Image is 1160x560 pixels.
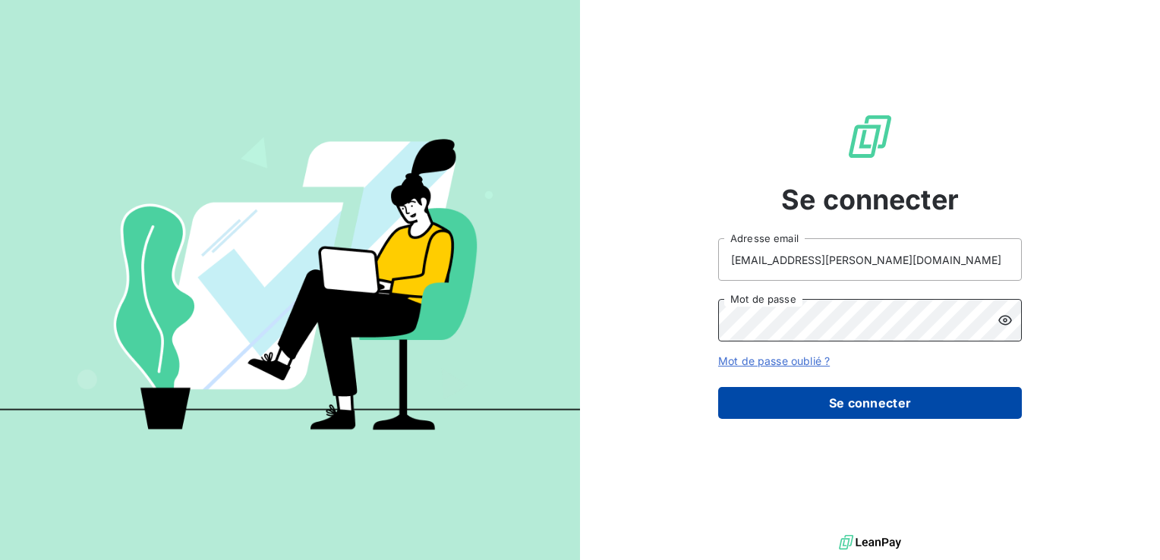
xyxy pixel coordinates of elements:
button: Se connecter [718,387,1022,419]
span: Se connecter [781,179,959,220]
img: logo [839,531,901,554]
input: placeholder [718,238,1022,281]
img: Logo LeanPay [846,112,894,161]
a: Mot de passe oublié ? [718,354,830,367]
